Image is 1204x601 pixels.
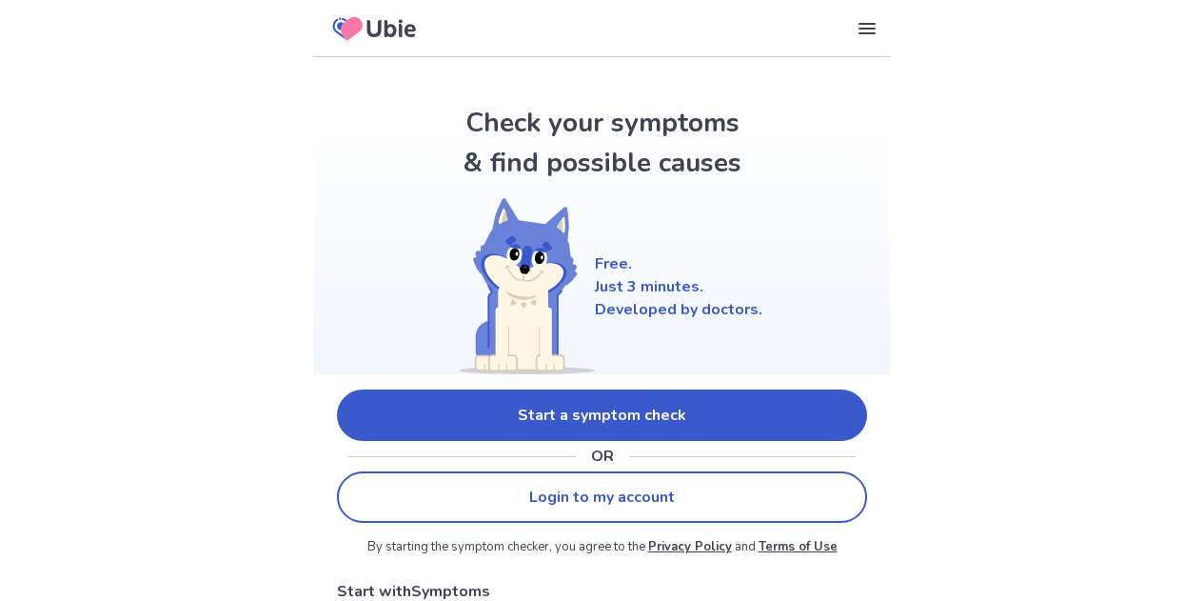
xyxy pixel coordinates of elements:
[595,252,762,275] p: Free.
[648,538,732,555] a: Privacy Policy
[759,538,838,555] a: Terms of Use
[595,275,762,298] p: Just 3 minutes.
[337,390,867,441] a: Start a symptom check
[337,538,867,557] p: By starting the symptom checker, you agree to the and
[337,471,867,523] a: Login to my account
[591,445,614,468] p: OR
[595,298,762,321] p: Developed by doctors.
[460,103,745,183] h1: Check your symptoms & find possible causes
[443,198,595,374] img: Shiba (Welcome)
